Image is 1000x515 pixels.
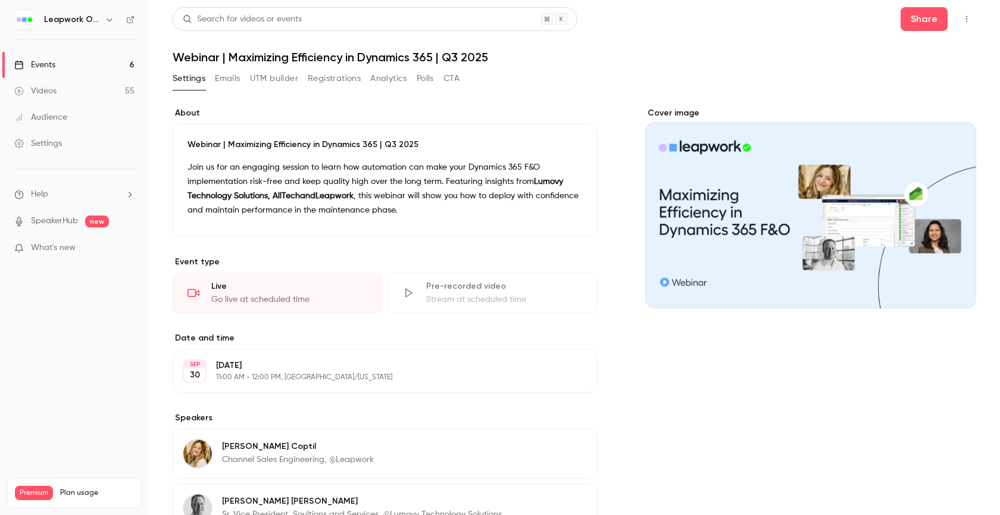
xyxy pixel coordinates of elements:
[250,69,298,88] button: UTM builder
[211,280,368,292] div: Live
[216,360,535,372] p: [DATE]
[173,273,383,313] div: LiveGo live at scheduled time
[222,454,374,466] p: Channel Sales Engineering, @Leapwork
[14,111,67,123] div: Audience
[173,412,598,424] label: Speakers
[173,69,205,88] button: Settings
[14,59,55,71] div: Events
[387,273,598,313] div: Pre-recorded videoStream at scheduled time
[60,488,134,498] span: Plan usage
[370,69,407,88] button: Analytics
[426,294,583,305] div: Stream at scheduled time
[300,192,315,200] strong: and
[187,160,583,217] p: Join us for an engaging session to learn how automation can make your Dynamics 365 F&O implementa...
[222,441,374,452] p: [PERSON_NAME] Coptil
[426,280,583,292] div: Pre-recorded video
[120,243,135,254] iframe: Noticeable Trigger
[645,107,976,308] section: Cover image
[184,360,205,369] div: SEP
[14,138,62,149] div: Settings
[215,69,240,88] button: Emails
[417,69,434,88] button: Polls
[222,495,502,507] p: [PERSON_NAME] [PERSON_NAME]
[187,139,583,151] p: Webinar | Maximizing Efficiency in Dynamics 365 | Q3 2025
[443,69,460,88] button: CTA
[183,439,212,468] img: Alex Coptil
[901,7,948,31] button: Share
[211,294,368,305] div: Go live at scheduled time
[190,369,200,381] p: 30
[173,256,598,268] p: Event type
[216,373,535,382] p: 11:00 AM - 12:00 PM, [GEOGRAPHIC_DATA]/[US_STATE]
[308,69,361,88] button: Registrations
[14,85,57,97] div: Videos
[14,188,135,201] li: help-dropdown-opener
[15,486,53,500] span: Premium
[31,242,76,254] span: What's new
[645,107,976,119] label: Cover image
[31,215,78,227] a: SpeakerHub
[15,10,34,29] img: Leapwork Online Event
[85,216,109,227] span: new
[183,13,302,26] div: Search for videos or events
[173,332,598,344] label: Date and time
[173,429,598,479] div: Alex Coptil[PERSON_NAME] CoptilChannel Sales Engineering, @Leapwork
[173,107,598,119] label: About
[44,14,100,26] h6: Leapwork Online Event
[31,188,48,201] span: Help
[173,50,976,64] h1: Webinar | Maximizing Efficiency in Dynamics 365 | Q3 2025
